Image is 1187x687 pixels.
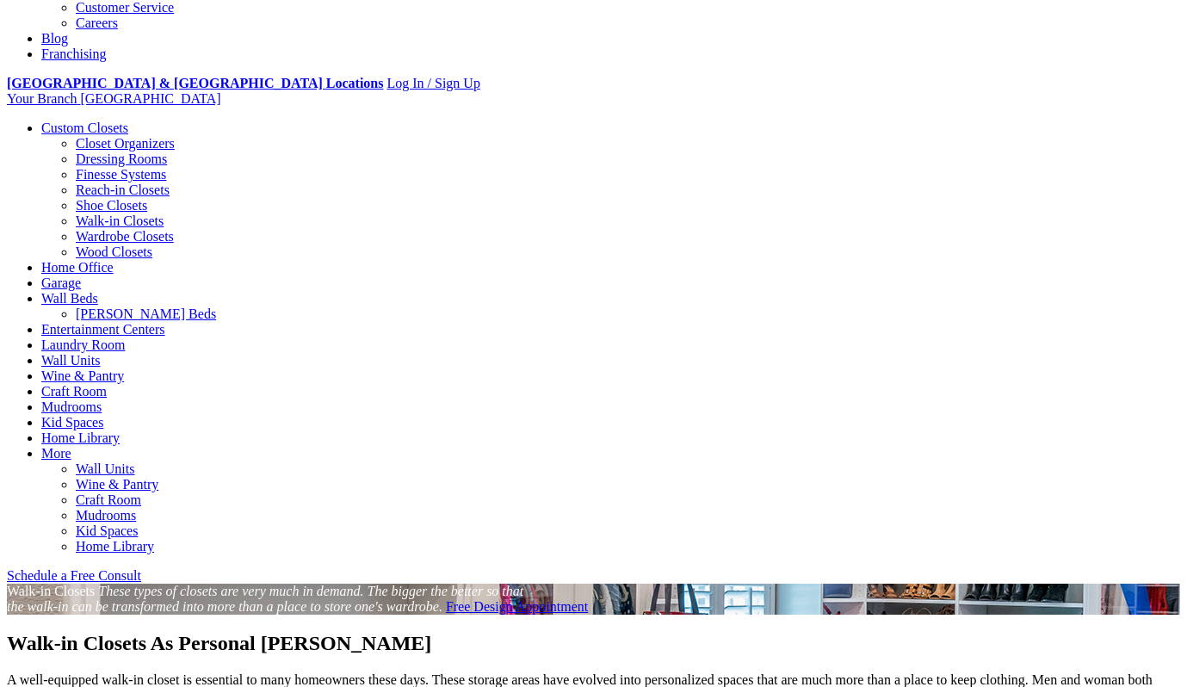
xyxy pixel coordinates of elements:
[41,446,71,461] a: More menu text will display only on big screen
[41,31,68,46] a: Blog
[76,306,216,321] a: [PERSON_NAME] Beds
[76,508,136,523] a: Mudrooms
[76,167,166,182] a: Finesse Systems
[446,599,588,614] a: Free Design Appointment
[76,461,134,476] a: Wall Units
[41,260,114,275] a: Home Office
[76,15,118,30] a: Careers
[76,198,147,213] a: Shoe Closets
[76,539,154,554] a: Home Library
[7,91,77,106] span: Your Branch
[76,244,152,259] a: Wood Closets
[7,91,221,106] a: Your Branch [GEOGRAPHIC_DATA]
[41,121,128,135] a: Custom Closets
[7,632,1180,655] h1: Walk-in Closets As Personal [PERSON_NAME]
[7,584,523,614] em: These types of closets are very much in demand. The bigger the better so that the walk-in can be ...
[41,415,103,430] a: Kid Spaces
[76,183,170,197] a: Reach-in Closets
[76,492,141,507] a: Craft Room
[41,275,81,290] a: Garage
[41,322,165,337] a: Entertainment Centers
[7,76,383,90] a: [GEOGRAPHIC_DATA] & [GEOGRAPHIC_DATA] Locations
[41,384,107,399] a: Craft Room
[41,46,107,61] a: Franchising
[76,523,138,538] a: Kid Spaces
[386,76,479,90] a: Log In / Sign Up
[80,91,220,106] span: [GEOGRAPHIC_DATA]
[7,568,141,583] a: Schedule a Free Consult (opens a dropdown menu)
[41,353,100,368] a: Wall Units
[41,430,120,445] a: Home Library
[76,229,174,244] a: Wardrobe Closets
[7,584,95,598] span: Walk-in Closets
[41,291,98,306] a: Wall Beds
[76,136,175,151] a: Closet Organizers
[41,337,125,352] a: Laundry Room
[76,477,158,492] a: Wine & Pantry
[41,399,102,414] a: Mudrooms
[41,368,124,383] a: Wine & Pantry
[76,214,164,228] a: Walk-in Closets
[76,152,167,166] a: Dressing Rooms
